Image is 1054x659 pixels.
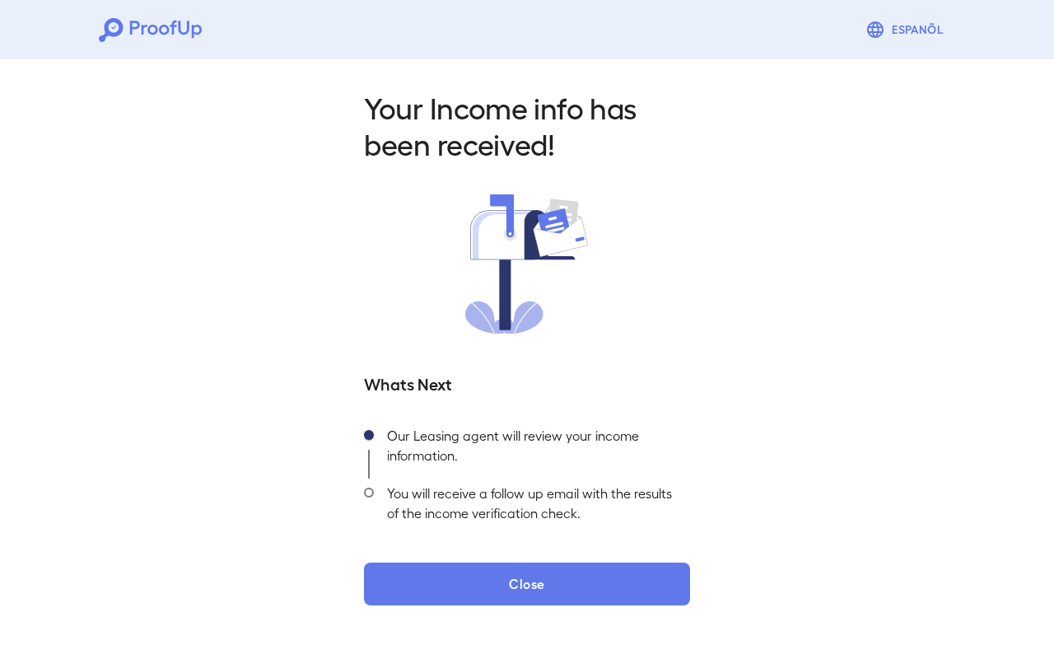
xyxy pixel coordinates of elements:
div: You will receive a follow up email with the results of the income verification check. [374,479,690,536]
button: Espanõl [859,13,955,46]
h2: Your Income info has been received! [364,89,690,161]
img: received.svg [465,194,589,334]
h5: Whats Next [364,372,690,395]
button: Close [364,563,690,605]
div: Our Leasing agent will review your income information. [374,421,690,479]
